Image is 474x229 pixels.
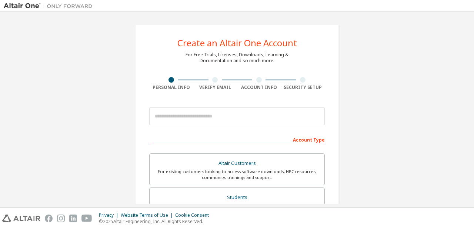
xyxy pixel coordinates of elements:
[121,212,175,218] div: Website Terms of Use
[186,52,288,64] div: For Free Trials, Licenses, Downloads, Learning & Documentation and so much more.
[99,218,213,225] p: © 2025 Altair Engineering, Inc. All Rights Reserved.
[45,215,53,222] img: facebook.svg
[2,215,40,222] img: altair_logo.svg
[193,84,237,90] div: Verify Email
[57,215,65,222] img: instagram.svg
[81,215,92,222] img: youtube.svg
[154,203,320,215] div: For currently enrolled students looking to access the free Altair Student Edition bundle and all ...
[177,39,297,47] div: Create an Altair One Account
[154,158,320,169] div: Altair Customers
[149,133,325,145] div: Account Type
[175,212,213,218] div: Cookie Consent
[69,215,77,222] img: linkedin.svg
[281,84,325,90] div: Security Setup
[4,2,96,10] img: Altair One
[99,212,121,218] div: Privacy
[149,84,193,90] div: Personal Info
[237,84,281,90] div: Account Info
[154,169,320,180] div: For existing customers looking to access software downloads, HPC resources, community, trainings ...
[154,192,320,203] div: Students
